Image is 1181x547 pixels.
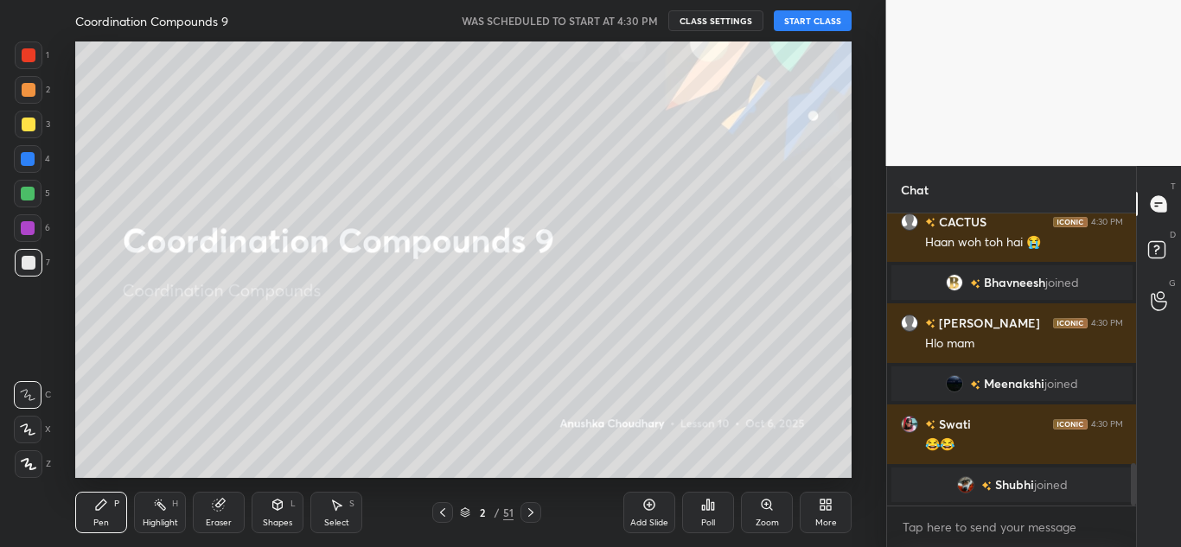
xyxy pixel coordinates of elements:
[701,518,715,527] div: Poll
[630,518,668,527] div: Add Slide
[15,41,49,69] div: 1
[945,274,962,291] img: 3
[503,505,514,520] div: 51
[935,314,1040,332] h6: [PERSON_NAME]
[1171,180,1176,193] p: T
[887,167,942,213] p: Chat
[815,518,837,527] div: More
[935,415,971,433] h6: Swati
[1091,419,1123,429] div: 4:30 PM
[14,145,50,173] div: 4
[474,507,491,518] div: 2
[925,218,935,227] img: no-rating-badge.077c3623.svg
[1091,318,1123,328] div: 4:30 PM
[935,213,986,231] h6: CACTUS
[172,499,178,508] div: H
[925,319,935,328] img: no-rating-badge.077c3623.svg
[984,377,1044,391] span: Meenakshi
[14,381,51,409] div: C
[925,234,1123,251] div: Haan woh toh hai 😭
[901,315,918,332] img: default.png
[15,76,50,104] div: 2
[114,499,119,508] div: P
[925,420,935,429] img: no-rating-badge.077c3623.svg
[206,518,232,527] div: Eraser
[994,478,1033,492] span: Shubhi
[75,13,228,29] h4: Coordination Compounds 9
[946,375,963,392] img: 7521d0c61fbf45bdb6f816c75c22ae5e.jpg
[14,180,50,207] div: 5
[1053,318,1088,328] img: iconic-dark.1390631f.png
[901,416,918,433] img: 0092fb2d1aab4909984fc686ca96b525.jpg
[324,518,349,527] div: Select
[983,276,1044,289] span: Bhavneesh
[969,279,980,289] img: no-rating-badge.077c3623.svg
[495,507,500,518] div: /
[925,335,1123,353] div: Hlo mam
[15,450,51,478] div: Z
[887,213,1137,506] div: grid
[349,499,354,508] div: S
[925,436,1123,454] div: 😂😂
[1053,217,1088,227] img: iconic-dark.1390631f.png
[15,111,50,138] div: 3
[14,214,50,242] div: 6
[980,481,991,491] img: no-rating-badge.077c3623.svg
[1091,217,1123,227] div: 4:30 PM
[1044,377,1078,391] span: joined
[143,518,178,527] div: Highlight
[1053,419,1088,429] img: iconic-dark.1390631f.png
[1033,478,1067,492] span: joined
[756,518,779,527] div: Zoom
[901,213,918,231] img: default.png
[956,476,974,493] img: 3
[1170,228,1176,241] p: D
[1044,276,1078,289] span: joined
[462,13,658,29] h5: WAS SCHEDULED TO START AT 4:30 PM
[774,10,852,31] button: START CLASS
[15,249,50,277] div: 7
[93,518,109,527] div: Pen
[1169,277,1176,289] p: G
[263,518,292,527] div: Shapes
[970,380,980,390] img: no-rating-badge.077c3623.svg
[290,499,296,508] div: L
[668,10,763,31] button: CLASS SETTINGS
[14,416,51,443] div: X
